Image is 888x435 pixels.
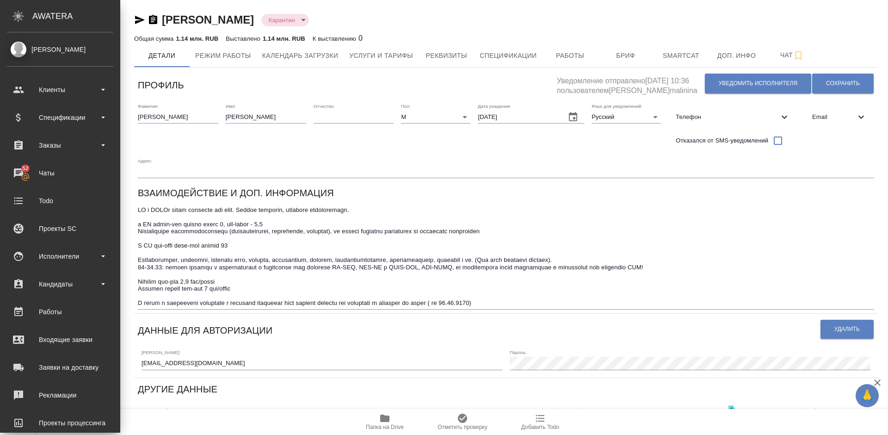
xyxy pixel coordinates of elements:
a: Рекламации [2,384,118,407]
div: Заявки на доставку [7,360,113,374]
span: Услуги и тарифы [349,50,413,62]
label: Пароль: [510,350,527,355]
button: Скопировать ссылку [722,400,741,419]
label: Язык для уведомлений: [592,104,642,108]
div: Email [805,107,874,127]
label: [PERSON_NAME]: [142,350,180,355]
span: Телефон [676,112,779,122]
div: М [401,111,470,124]
label: Имя: [226,104,236,108]
span: Отметить проверку [438,424,487,430]
div: Рекламации [7,388,113,402]
span: Чат [770,50,814,61]
span: Папка на Drive [366,424,404,430]
a: [PERSON_NAME] [162,13,254,26]
div: Todo [7,194,113,208]
a: 52Чаты [2,162,118,185]
label: Отчество: [314,104,335,108]
a: Проекты SC [2,217,118,240]
div: [PERSON_NAME] [7,44,113,55]
a: Проекты процессинга [2,411,118,435]
div: Проекты процессинга [7,416,113,430]
span: Бриф [604,50,648,62]
span: Отказался от SMS-уведомлений [676,136,768,145]
p: 1.14 млн. RUB [263,35,305,42]
div: AWATERA [32,7,120,25]
label: Место жительства (город), гражданство: [761,408,843,417]
span: Сохранить [826,80,860,87]
button: Скопировать ссылку [148,14,159,25]
label: Мессенджер (ICQ, Skype и т.п.): [513,408,581,412]
span: Реквизиты [424,50,469,62]
label: Дата рождения [478,104,510,108]
h5: Уведомление отправлено [DATE] 10:36 пользователем [PERSON_NAME]malinina [557,71,704,96]
button: 🙏 [856,384,879,407]
span: 🙏 [859,386,875,405]
button: Удалить [820,320,874,339]
span: Удалить [834,325,860,333]
label: Порядковый номер: [142,408,184,412]
button: Уведомить исполнителя [705,74,811,93]
span: 52 [17,164,34,173]
a: Todo [2,189,118,212]
a: Работы [2,300,118,323]
span: Работы [548,50,592,62]
button: Скопировать ссылку для ЯМессенджера [134,14,145,25]
div: Кандидаты [7,277,113,291]
p: К выставлению [313,35,358,42]
div: 0 [313,33,363,44]
div: Спецификации [7,111,113,124]
div: Работы [7,305,113,319]
span: Детали [140,50,184,62]
div: Телефон [668,107,797,127]
div: Клиенты [7,83,113,97]
h6: Другие данные [138,382,217,397]
button: Папка на Drive [346,409,424,435]
h6: Данные для авторизации [138,323,272,338]
div: Исполнители [7,249,113,263]
label: Статус: [389,408,405,412]
span: Режим работы [195,50,251,62]
button: Добавить Todo [501,409,579,435]
span: Smartcat [659,50,703,62]
label: Пол: [401,104,411,108]
button: Сохранить [812,74,874,93]
span: Уведомить исполнителя [719,80,797,87]
div: Карантин [261,14,309,26]
div: Чаты [7,166,113,180]
h6: Профиль [138,78,184,93]
svg: Подписаться [793,50,804,61]
a: Входящие заявки [2,328,118,351]
div: Заказы [7,138,113,152]
span: Email [812,112,856,122]
label: Фамилия: [138,104,159,108]
label: Адрес: [138,158,152,163]
div: Русский [592,111,661,124]
h6: Взаимодействие и доп. информация [138,186,334,200]
p: Выставлено [226,35,263,42]
label: Тип: [265,408,274,412]
p: Общая сумма [134,35,176,42]
textarea: LO i DOLOr sitam consecte adi elit. Seddoe temporin, utlabore etdoloremagn. a EN admin-ven quisno... [138,206,874,306]
span: Добавить Todo [521,424,559,430]
span: Спецификации [480,50,536,62]
label: Ссылка на аккаунт SmartCAT: [637,408,701,412]
button: Отметить проверку [424,409,501,435]
span: Доп. инфо [715,50,759,62]
button: Карантин [266,16,298,24]
div: Входящие заявки [7,333,113,347]
p: 1.14 млн. RUB [176,35,218,42]
a: Заявки на доставку [2,356,118,379]
span: Календарь загрузки [262,50,339,62]
div: Проекты SC [7,222,113,236]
